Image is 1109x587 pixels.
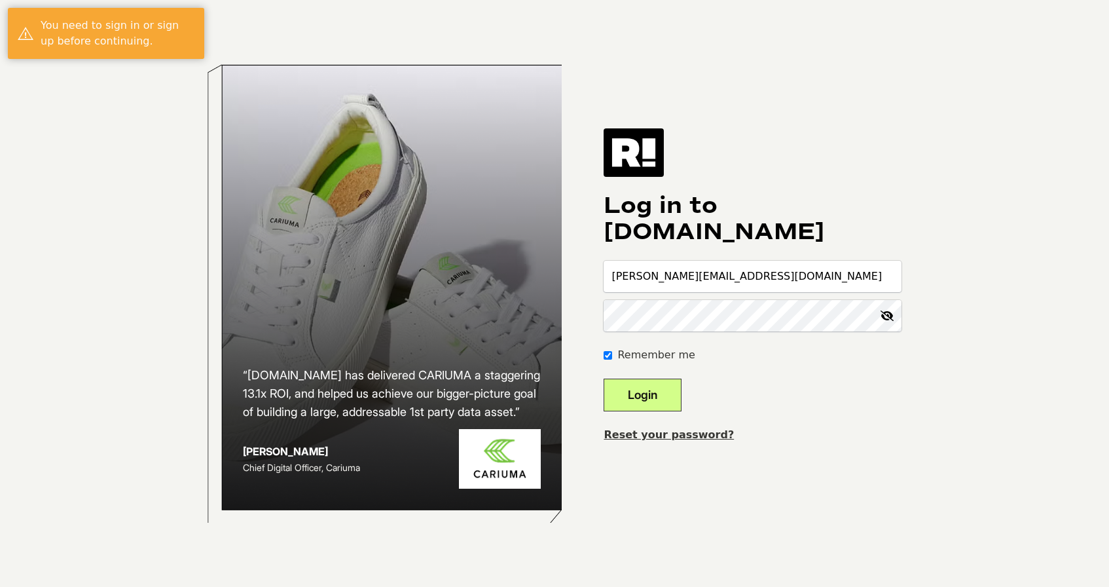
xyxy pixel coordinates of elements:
[604,261,901,292] input: Email
[604,128,664,177] img: Retention.com
[604,379,682,411] button: Login
[604,428,734,441] a: Reset your password?
[243,366,541,421] h2: “[DOMAIN_NAME] has delivered CARIUMA a staggering 13.1x ROI, and helped us achieve our bigger-pic...
[617,347,695,363] label: Remember me
[604,193,901,245] h1: Log in to [DOMAIN_NAME]
[41,18,194,49] div: You need to sign in or sign up before continuing.
[243,462,360,473] span: Chief Digital Officer, Cariuma
[243,445,328,458] strong: [PERSON_NAME]
[459,429,541,489] img: Cariuma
